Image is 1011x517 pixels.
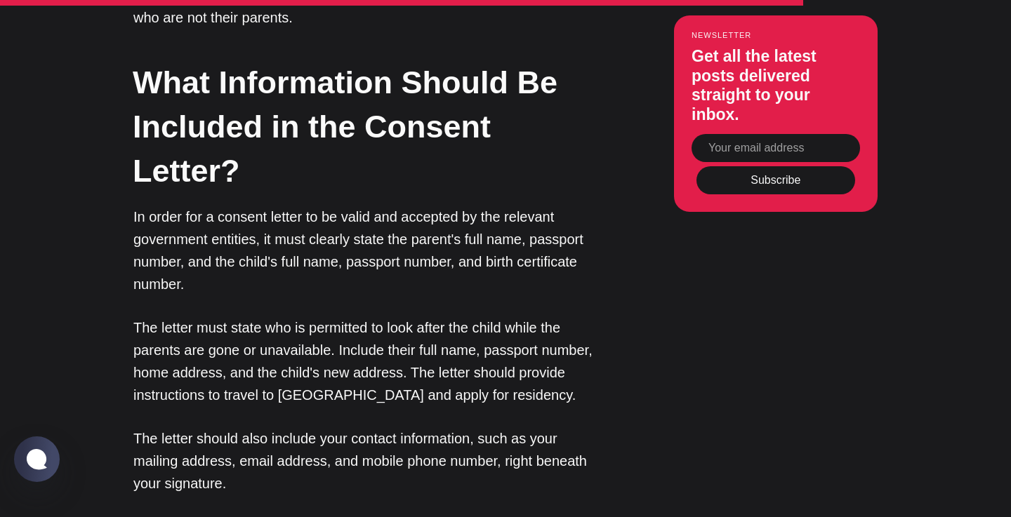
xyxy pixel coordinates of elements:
[696,166,855,194] button: Subscribe
[692,31,860,39] small: Newsletter
[133,316,604,406] p: The letter must state who is permitted to look after the child while the parents are gone or unav...
[133,427,604,495] p: The letter should also include your contact information, such as your mailing address, email addr...
[133,206,604,295] p: In order for a consent letter to be valid and accepted by the relevant government entities, it mu...
[133,60,603,193] h2: What Information Should Be Included in the Consent Letter?
[692,134,860,162] input: Your email address
[692,47,860,124] h3: Get all the latest posts delivered straight to your inbox.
